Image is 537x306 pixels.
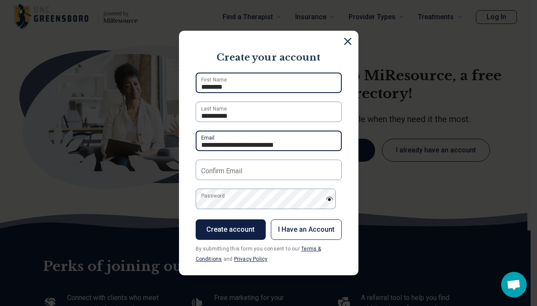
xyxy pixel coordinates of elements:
[201,192,225,200] label: Password
[201,105,227,113] label: Last Name
[201,166,242,176] label: Confirm Email
[196,246,321,262] a: Terms & Conditions
[201,76,227,84] label: First Name
[271,219,342,240] button: I Have an Account
[326,197,333,201] img: password
[234,256,268,262] a: Privacy Policy
[201,134,214,142] label: Email
[196,246,321,262] span: By submitting this form you consent to our and
[188,51,350,64] p: Create your account
[196,219,266,240] button: Create account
